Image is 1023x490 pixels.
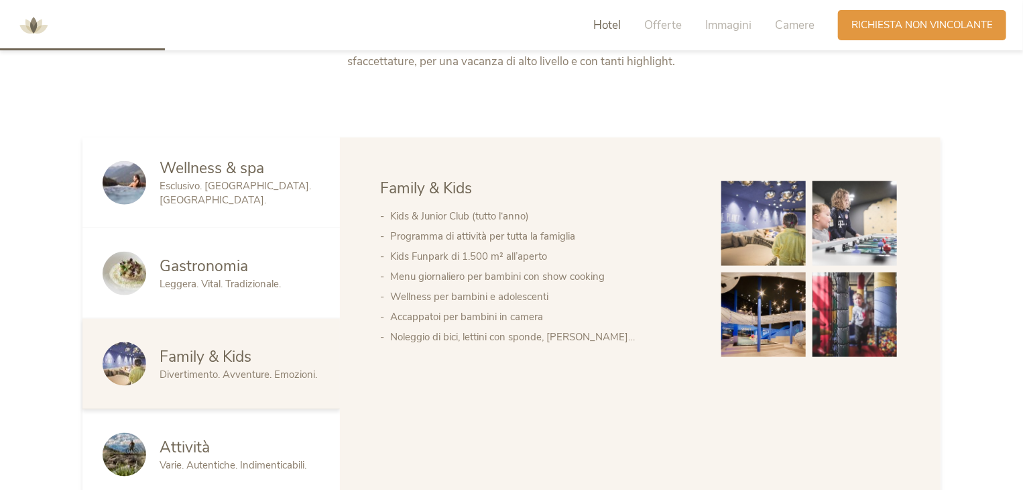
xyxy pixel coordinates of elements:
[390,206,695,226] li: Kids & Junior Club (tutto l‘anno)
[593,17,621,33] span: Hotel
[390,266,695,287] li: Menu giornaliero per bambini con show cooking
[390,287,695,307] li: Wellness per bambini e adolescenti
[160,368,317,381] span: Divertimento. Avventure. Emozioni.
[160,277,281,291] span: Leggera. Vital. Tradizionale.
[390,246,695,266] li: Kids Funpark di 1.500 m² all’aperto
[160,256,248,277] span: Gastronomia
[160,458,306,472] span: Varie. Autentiche. Indimenticabili.
[232,36,792,70] p: Scegliete il wellness resort AMONTI & LUNARIS nella tradizionale Valle Aurina, una valle dalle mi...
[13,5,54,46] img: AMONTI & LUNARIS Wellnessresort
[160,179,311,207] span: Esclusivo. [GEOGRAPHIC_DATA]. [GEOGRAPHIC_DATA].
[160,158,264,179] span: Wellness & spa
[775,17,815,33] span: Camere
[160,437,210,458] span: Attività
[390,327,695,347] li: Noleggio di bici, lettini con sponde, [PERSON_NAME]…
[390,226,695,246] li: Programma di attività per tutta la famiglia
[851,18,993,32] span: Richiesta non vincolante
[644,17,682,33] span: Offerte
[13,20,54,30] a: AMONTI & LUNARIS Wellnessresort
[380,178,472,199] span: Family & Kids
[705,17,751,33] span: Immagini
[390,307,695,327] li: Accappatoi per bambini in camera
[160,346,251,367] span: Family & Kids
